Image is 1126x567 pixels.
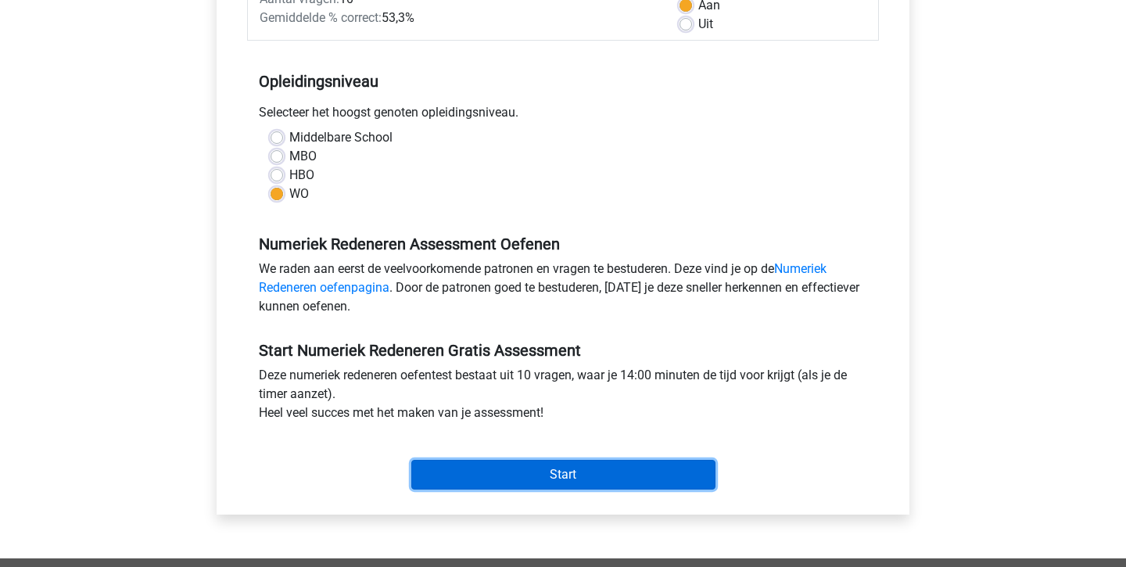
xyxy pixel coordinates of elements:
[259,66,867,97] h5: Opleidingsniveau
[247,366,879,429] div: Deze numeriek redeneren oefentest bestaat uit 10 vragen, waar je 14:00 minuten de tijd voor krijg...
[260,10,382,25] span: Gemiddelde % correct:
[411,460,715,490] input: Start
[248,9,668,27] div: 53,3%
[247,103,879,128] div: Selecteer het hoogst genoten opleidingsniveau.
[259,235,867,253] h5: Numeriek Redeneren Assessment Oefenen
[289,185,309,203] label: WO
[247,260,879,322] div: We raden aan eerst de veelvoorkomende patronen en vragen te bestuderen. Deze vind je op de . Door...
[289,128,393,147] label: Middelbare School
[289,166,314,185] label: HBO
[289,147,317,166] label: MBO
[259,341,867,360] h5: Start Numeriek Redeneren Gratis Assessment
[698,15,713,34] label: Uit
